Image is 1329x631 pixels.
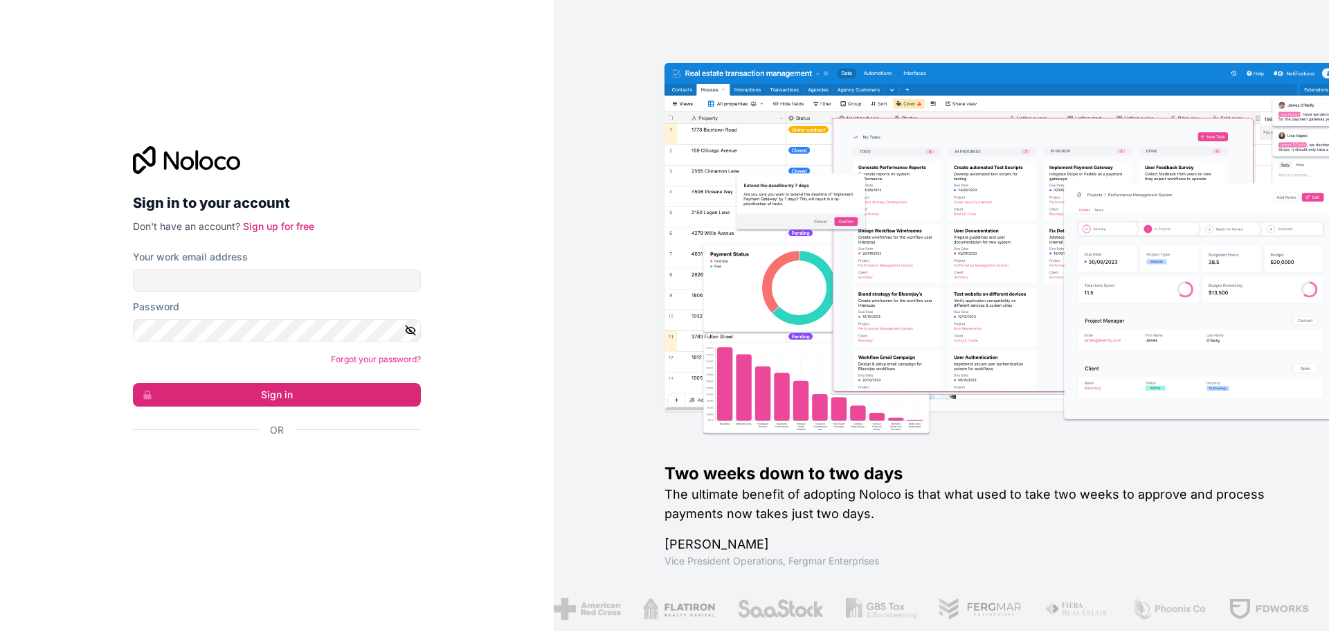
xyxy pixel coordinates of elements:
label: Password [133,300,179,314]
h2: Sign in to your account [133,190,421,215]
img: /assets/fiera-fwj2N5v4.png [1045,598,1110,620]
img: /assets/flatiron-C8eUkumj.png [643,598,715,620]
span: Or [270,423,284,437]
label: Your work email address [133,250,248,264]
img: /assets/fdworks-Bi04fVtw.png [1228,598,1309,620]
img: /assets/american-red-cross-BAupjrZR.png [554,598,621,620]
span: Don't have an account? [133,220,240,232]
img: /assets/phoenix-BREaitsQ.png [1132,598,1206,620]
a: Sign up for free [243,220,314,232]
img: /assets/gbstax-C-GtDUiK.png [846,598,916,620]
img: /assets/fergmar-CudnrXN5.png [938,598,1022,620]
h2: The ultimate benefit of adopting Noloco is that what used to take two weeks to approve and proces... [664,485,1285,524]
h1: Vice President Operations , Fergmar Enterprises [664,554,1285,568]
input: Password [133,319,421,341]
h1: Two weeks down to two days [664,463,1285,485]
img: /assets/saastock-C6Zbiodz.png [736,598,824,620]
input: Email address [133,269,421,292]
h1: [PERSON_NAME] [664,535,1285,554]
a: Forgot your password? [331,354,421,364]
button: Sign in [133,383,421,407]
iframe: Botón Iniciar sesión con Google [126,452,417,483]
